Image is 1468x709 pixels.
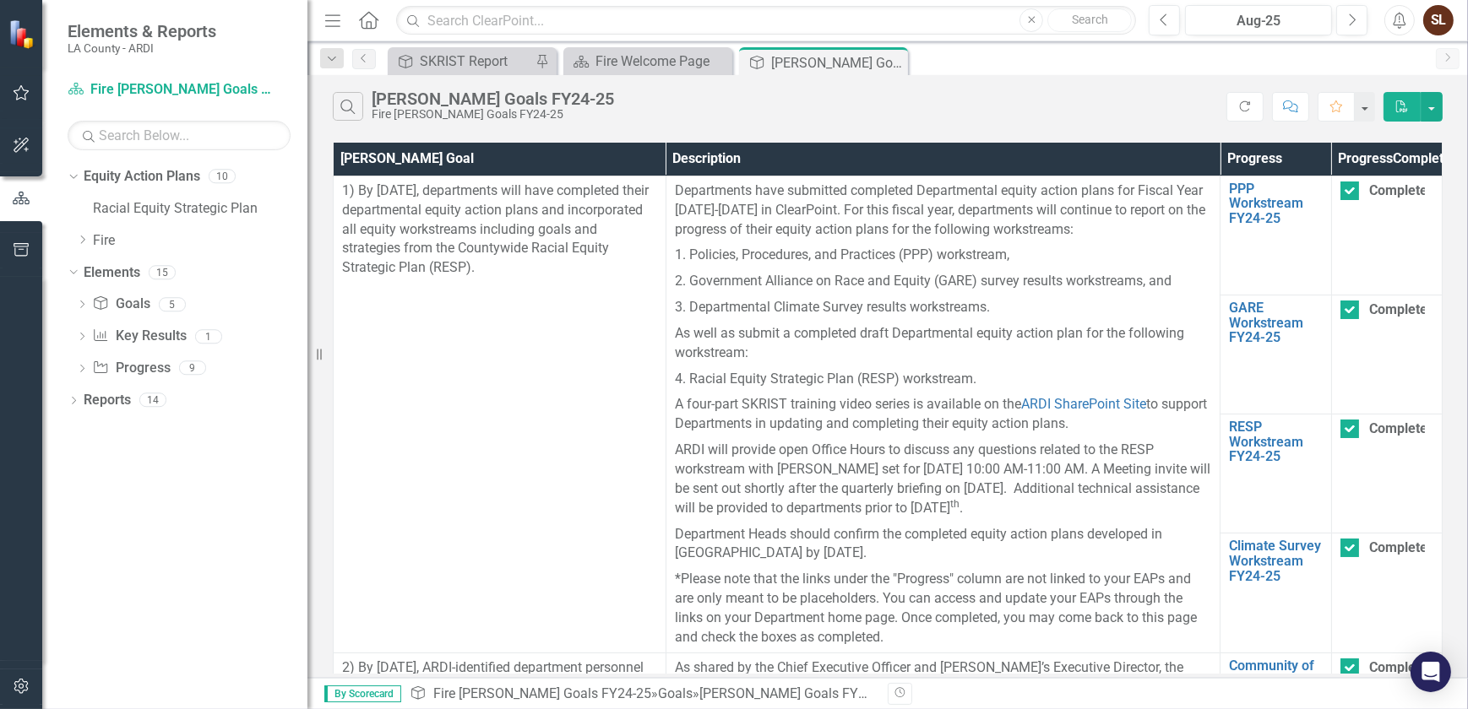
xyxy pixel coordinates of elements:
[92,295,150,314] a: Goals
[1229,419,1322,464] a: RESP Workstream FY24-25
[1229,300,1322,345] a: GARE Workstream FY24-25
[699,685,892,701] div: [PERSON_NAME] Goals FY24-25
[1331,414,1442,533] td: Double-Click to Edit
[1221,176,1331,295] td: Double-Click to Edit Right Click for Context Menu
[675,321,1212,366] p: As well as submit a completed draft Departmental equity action plan for the following workstream:
[410,685,875,704] div: » »
[433,685,651,701] a: Fire [PERSON_NAME] Goals FY24-25
[334,176,666,652] td: Double-Click to Edit
[159,297,186,311] div: 5
[93,231,307,251] a: Fire
[420,51,531,72] div: SKRIST Report
[1221,414,1331,533] td: Double-Click to Edit Right Click for Context Menu
[93,199,307,219] a: Racial Equity Strategic Plan
[372,89,614,108] div: [PERSON_NAME] Goals FY24-25
[8,19,38,49] img: ClearPoint Strategy
[675,242,1212,268] p: 1. Policies, Procedures, and Practices (PPP) workstream,
[342,181,657,278] p: 1) By [DATE], departments will have completed their departmental equity action plans and incorpor...
[595,51,728,72] div: Fire Welcome Page
[675,437,1212,521] p: ARDI will provide open Office Hours to discuss any questions related to the RESP workstream with ...
[771,52,904,73] div: [PERSON_NAME] Goals FY24-25
[675,366,1212,392] p: 4. Racial Equity Strategic Plan (RESP) workstream.
[1411,652,1451,692] div: Open Intercom Messenger
[675,268,1212,295] p: 2. Government Alliance on Race and Equity (GARE) survey results workstreams, and
[139,393,166,408] div: 14
[84,263,140,283] a: Elements
[1047,8,1132,32] button: Search
[92,359,170,378] a: Progress
[68,41,216,55] small: LA County - ARDI
[675,566,1212,647] p: *Please note that the links under the "Progress" column are not linked to your EAPs and are only ...
[209,170,236,184] div: 10
[84,167,200,187] a: Equity Action Plans
[1191,11,1326,31] div: Aug-25
[1072,13,1108,26] span: Search
[1021,396,1146,412] a: ARDI SharePoint Site
[149,265,176,279] div: 15
[392,51,531,72] a: SKRIST Report
[1221,295,1331,414] td: Double-Click to Edit Right Click for Context Menu
[1331,533,1442,652] td: Double-Click to Edit
[1331,295,1442,414] td: Double-Click to Edit
[950,498,960,510] sup: th
[396,6,1136,35] input: Search ClearPoint...
[68,121,291,150] input: Search Below...
[179,361,206,376] div: 9
[324,685,401,702] span: By Scorecard
[1229,539,1322,583] a: Climate Survey Workstream FY24-25
[372,108,614,121] div: Fire [PERSON_NAME] Goals FY24-25
[68,21,216,41] span: Elements & Reports
[1331,176,1442,295] td: Double-Click to Edit
[68,80,279,100] a: Fire [PERSON_NAME] Goals FY24-25
[658,685,693,701] a: Goals
[666,176,1221,652] td: Double-Click to Edit
[675,522,1212,567] p: Department Heads should confirm the completed equity action plans developed in [GEOGRAPHIC_DATA] ...
[675,295,1212,321] p: 3. Departmental Climate Survey results workstreams.
[92,327,186,346] a: Key Results
[1229,181,1322,226] a: PPP Workstream FY24-25
[1185,5,1332,35] button: Aug-25
[1221,533,1331,652] td: Double-Click to Edit Right Click for Context Menu
[675,392,1212,437] p: A four-part SKRIST training video series is available on the to support Departments in updating a...
[568,51,728,72] a: Fire Welcome Page
[84,391,131,410] a: Reports
[1423,5,1454,35] button: SL
[195,329,222,344] div: 1
[675,181,1212,243] p: Departments have submitted completed Departmental equity action plans for Fiscal Year [DATE]-[DAT...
